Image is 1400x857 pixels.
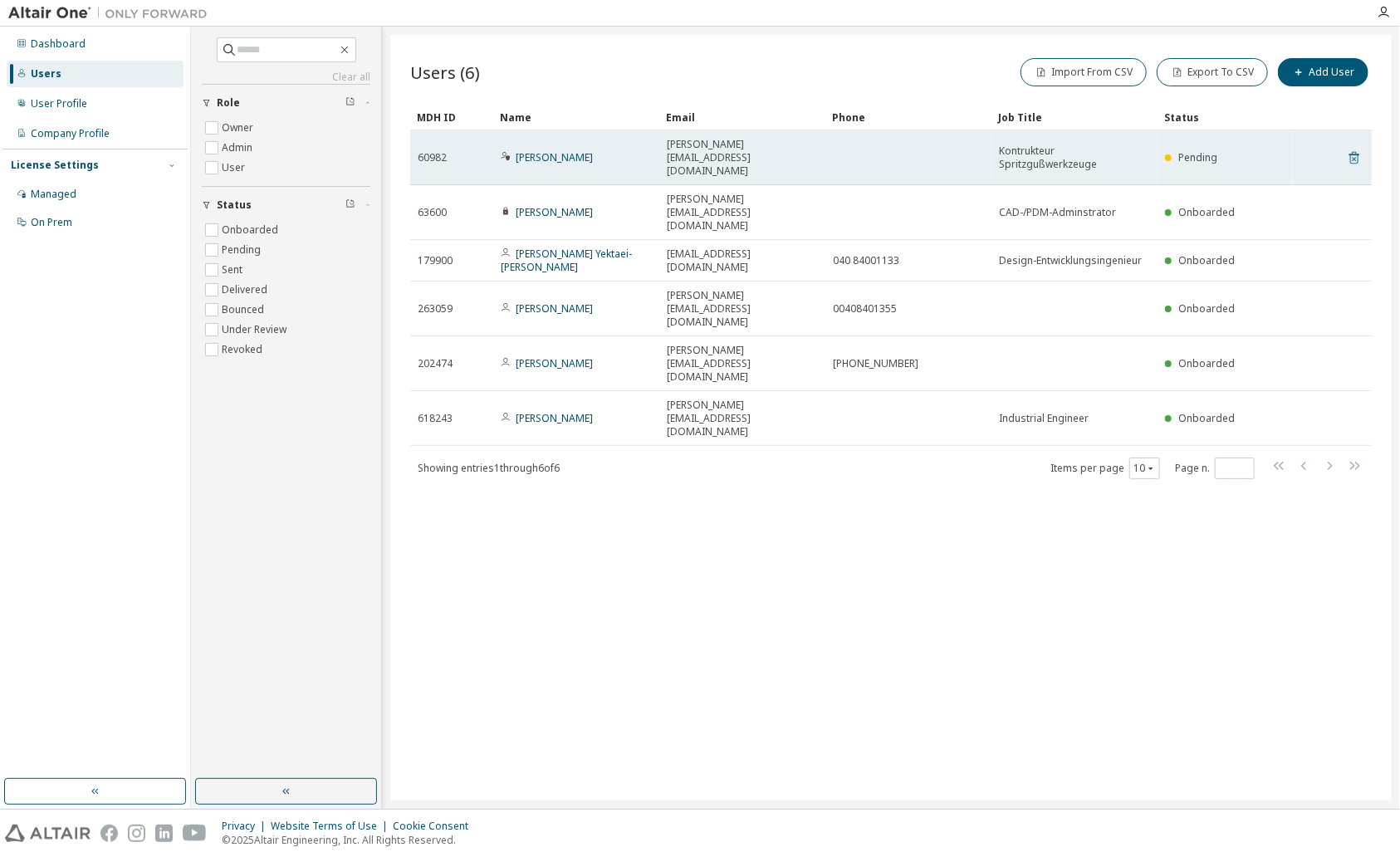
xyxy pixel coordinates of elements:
label: Admin [222,138,256,158]
img: instagram.svg [128,825,145,842]
label: User [222,158,248,178]
button: Export To CSV [1157,58,1268,86]
a: [PERSON_NAME] [516,301,593,316]
span: 60982 [418,151,447,164]
span: [PERSON_NAME][EMAIL_ADDRESS][DOMAIN_NAME] [667,289,818,329]
span: Onboarded [1179,205,1236,219]
span: 179900 [418,254,453,267]
span: 63600 [418,206,447,219]
span: [PHONE_NUMBER] [833,357,918,370]
div: Cookie Consent [393,820,478,833]
span: [PERSON_NAME][EMAIL_ADDRESS][DOMAIN_NAME] [667,193,818,233]
button: Add User [1278,58,1368,86]
label: Revoked [222,340,266,360]
span: Items per page [1050,458,1160,479]
div: Website Terms of Use [271,820,393,833]
div: User Profile [31,97,87,110]
span: 040 84001133 [833,254,899,267]
span: 00408401355 [833,302,897,316]
span: Industrial Engineer [999,412,1089,425]
label: Under Review [222,320,290,340]
img: Altair One [8,5,216,22]
a: Clear all [202,71,370,84]
div: Name [500,104,653,130]
a: [PERSON_NAME] [516,411,593,425]
span: Status [217,198,252,212]
span: Onboarded [1179,301,1236,316]
span: Role [217,96,240,110]
div: Privacy [222,820,271,833]
span: Clear filter [345,198,355,212]
a: [PERSON_NAME] [516,205,593,219]
div: Dashboard [31,37,86,51]
label: Pending [222,240,264,260]
img: linkedin.svg [155,825,173,842]
button: Import From CSV [1021,58,1147,86]
button: Status [202,187,370,223]
img: altair_logo.svg [5,825,91,842]
label: Sent [222,260,246,280]
a: [PERSON_NAME] [516,150,593,164]
span: Onboarded [1179,411,1236,425]
div: License Settings [11,159,99,172]
label: Delivered [222,280,271,300]
span: 618243 [418,412,453,425]
div: On Prem [31,216,72,229]
a: [PERSON_NAME] [516,356,593,370]
p: © 2025 Altair Engineering, Inc. All Rights Reserved. [222,833,478,847]
span: [PERSON_NAME][EMAIL_ADDRESS][DOMAIN_NAME] [667,399,818,438]
div: Phone [832,104,985,130]
div: Status [1164,104,1285,130]
div: Job Title [998,104,1151,130]
img: youtube.svg [183,825,207,842]
div: Email [666,104,819,130]
span: Showing entries 1 through 6 of 6 [418,461,560,475]
span: [PERSON_NAME][EMAIL_ADDRESS][DOMAIN_NAME] [667,138,818,178]
span: Design-Entwicklungsingenieur [999,254,1142,267]
span: 202474 [418,357,453,370]
span: Kontrukteur Spritzgußwerkzeuge [999,144,1150,171]
span: CAD-/PDM-Adminstrator [999,206,1116,219]
button: 10 [1133,462,1156,475]
span: Clear filter [345,96,355,110]
label: Owner [222,118,257,138]
div: Users [31,67,61,81]
div: MDH ID [417,104,487,130]
span: Onboarded [1179,253,1236,267]
a: [PERSON_NAME] Yektaei-[PERSON_NAME] [501,247,632,274]
span: [EMAIL_ADDRESS][DOMAIN_NAME] [667,247,818,274]
span: Users (6) [410,61,480,84]
button: Role [202,85,370,121]
label: Bounced [222,300,267,320]
img: facebook.svg [100,825,118,842]
label: Onboarded [222,220,281,240]
span: [PERSON_NAME][EMAIL_ADDRESS][DOMAIN_NAME] [667,344,818,384]
span: 263059 [418,302,453,316]
div: Company Profile [31,127,110,140]
span: Onboarded [1179,356,1236,370]
span: Pending [1179,150,1218,164]
div: Managed [31,188,76,201]
span: Page n. [1175,458,1255,479]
